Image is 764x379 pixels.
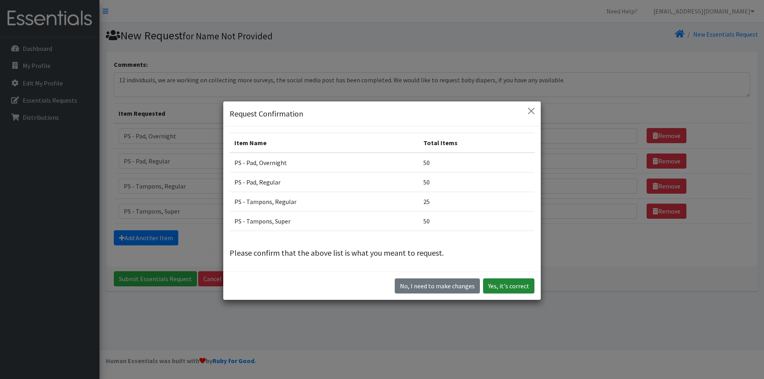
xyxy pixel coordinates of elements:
[230,153,419,173] td: PS - Pad, Overnight
[419,133,534,153] th: Total Items
[230,247,534,259] p: Please confirm that the above list is what you meant to request.
[483,278,534,293] button: Yes, it's correct
[419,153,534,173] td: 50
[525,105,538,117] button: Close
[419,192,534,212] td: 25
[230,133,419,153] th: Item Name
[395,278,480,293] button: No I need to make changes
[230,212,419,231] td: PS - Tampons, Super
[419,212,534,231] td: 50
[230,173,419,192] td: PS - Pad, Regular
[230,108,303,120] h5: Request Confirmation
[230,192,419,212] td: PS - Tampons, Regular
[419,173,534,192] td: 50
